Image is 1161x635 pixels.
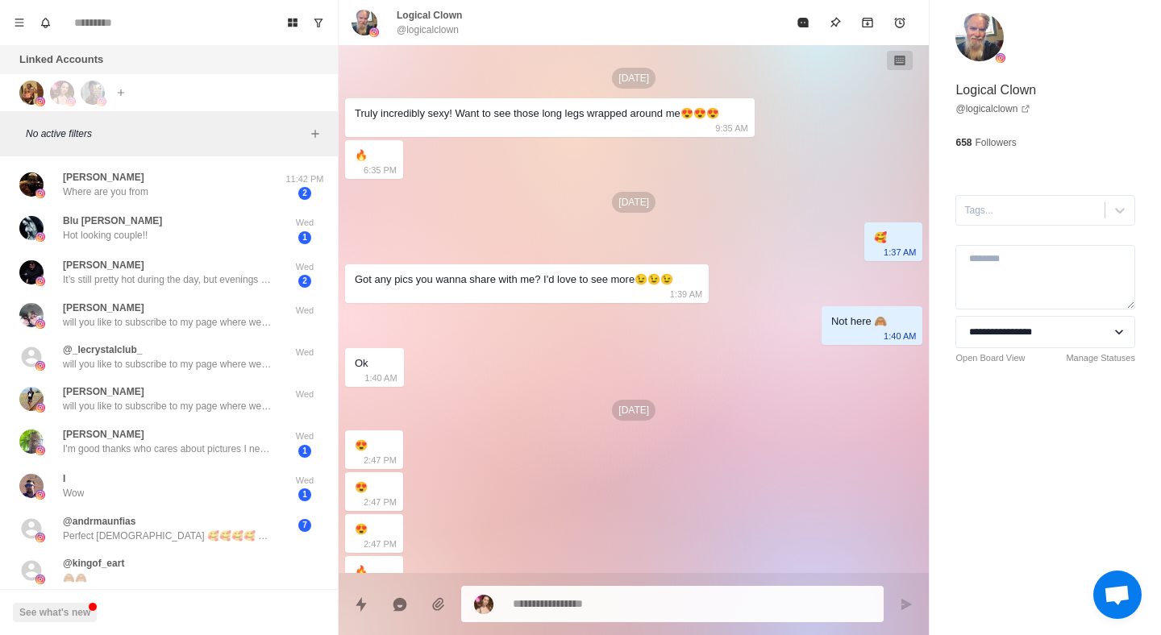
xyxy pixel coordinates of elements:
p: Logical Clown [955,81,1036,100]
p: 1:40 AM [884,327,916,345]
span: 1 [298,488,311,501]
p: @andrmaunfias [63,514,135,529]
p: No active filters [26,127,306,141]
div: Got any pics you wanna share with me? I'd love to see more😉😉😉 [355,271,673,288]
span: 2 [298,275,311,288]
img: picture [369,27,379,37]
p: 2:47 PM [364,535,397,553]
button: Menu [6,10,32,35]
p: @kingof_eart [63,556,124,571]
img: picture [19,387,44,411]
button: Add media [422,588,455,620]
button: See what's new [13,603,97,622]
p: 2:47 PM [364,451,397,469]
div: 😍 [355,521,368,538]
div: Ok [355,355,368,372]
button: Pin [819,6,851,39]
img: picture [955,13,1004,61]
button: Add reminder [884,6,916,39]
img: picture [19,172,44,197]
p: Wed [285,304,325,317]
p: Blu [PERSON_NAME] [63,214,162,228]
button: Archive [851,6,884,39]
p: [DATE] [612,68,655,89]
img: picture [35,276,45,286]
img: picture [81,81,105,105]
p: [PERSON_NAME] [63,384,144,399]
p: 11:42 PM [285,172,325,186]
p: @_lecrystalclub_ [63,342,142,357]
p: [DATE] [612,192,655,213]
img: picture [19,216,44,240]
button: Notifications [32,10,58,35]
p: will you like to subscribe to my page where we can get so personal and i can show you everything ... [63,357,273,371]
img: picture [35,575,45,584]
p: Hot looking couple!! [63,228,148,243]
button: Add account [111,83,131,102]
p: 6:35 PM [364,161,397,179]
img: picture [996,53,1005,63]
p: Wed [285,388,325,401]
div: 😍 [355,479,368,496]
span: 7 [298,519,311,532]
p: Wed [285,474,325,488]
p: [PERSON_NAME] [63,301,144,315]
img: picture [35,490,45,500]
img: picture [97,97,106,106]
a: @logicalclown [955,102,1030,116]
p: Logical Clown [397,8,462,23]
p: 2:47 PM [364,493,397,511]
p: It’s still pretty hot during the day, but evenings are getting better 😊 How about there?” [63,272,273,287]
div: 🔥 [355,147,368,164]
span: 2 [298,187,311,200]
p: Wed [285,430,325,443]
img: picture [35,189,45,198]
p: Wow [63,486,84,500]
img: picture [35,319,45,329]
img: picture [35,97,45,106]
p: 🙈🙈 [63,571,87,585]
img: picture [35,361,45,371]
p: Where are you from [63,185,148,199]
img: picture [19,81,44,105]
img: picture [50,81,74,105]
img: picture [35,446,45,455]
a: Manage Statuses [1066,351,1135,365]
img: picture [35,403,45,413]
p: will you like to subscribe to my page where we can get so personal and i can show you everything ... [63,315,273,330]
button: Mark as read [787,6,819,39]
img: picture [35,533,45,542]
button: Board View [280,10,306,35]
p: 1:39 AM [670,285,702,303]
p: 1:40 AM [364,369,397,387]
div: Not here 🙈 [831,313,887,330]
p: Wed [285,260,325,274]
button: Add filters [306,124,325,143]
button: Show unread conversations [306,10,331,35]
p: @logicalclown [397,23,459,37]
p: Followers [976,135,1017,150]
p: 658 [955,135,972,150]
div: Open chat [1093,571,1142,619]
img: picture [19,430,44,454]
img: picture [35,232,45,242]
button: Reply with AI [384,588,416,620]
p: [PERSON_NAME] [63,427,144,442]
div: 🔥 [355,562,368,580]
img: picture [19,474,44,498]
p: Linked Accounts [19,52,103,68]
p: Wed [285,346,325,359]
img: picture [474,595,493,614]
img: picture [66,97,76,106]
p: 1:37 AM [884,243,916,261]
p: Perfect [DEMOGRAPHIC_DATA] 🥰🥰🥰🥰 congrats [63,529,273,543]
p: [PERSON_NAME] [63,170,144,185]
p: I [63,471,65,486]
div: 😍 [355,437,368,454]
a: Open Board View [955,351,1025,365]
div: Truly incredibly sexy! Want to see those long legs wrapped around me😍😍😍 [355,105,719,122]
img: picture [352,10,377,35]
p: [DATE] [612,400,655,421]
p: Wed [285,216,325,230]
button: Send message [890,588,922,620]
